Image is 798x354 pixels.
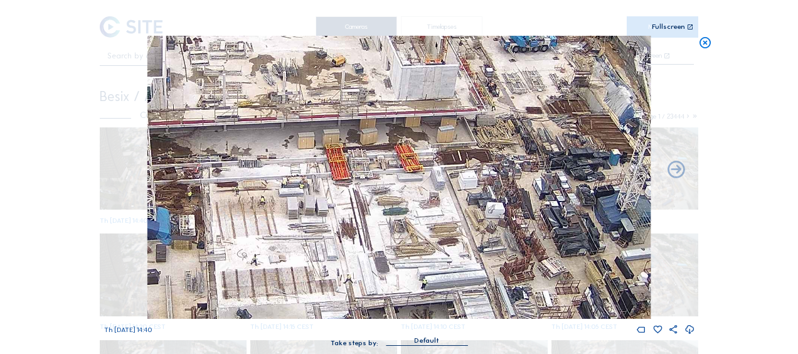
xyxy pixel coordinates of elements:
div: Fullscreen [652,23,685,31]
span: Th [DATE] 14:40 [104,326,152,334]
div: Default [414,335,439,346]
div: Default [386,335,467,345]
i: Back [666,160,686,181]
img: Image [147,36,651,319]
div: Take steps by: [331,340,378,346]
